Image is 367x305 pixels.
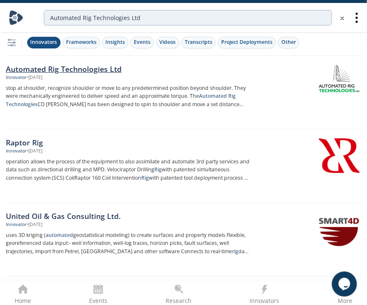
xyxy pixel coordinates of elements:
[199,92,236,99] strong: Automated Rig
[6,130,361,203] a: Raptor Rig Innovator •[DATE] operation allows the process of the equipment to also assimilate and...
[105,38,125,46] div: Insights
[102,37,128,48] button: Insights
[6,84,250,109] p: stop at shoulder, recognize shoulder or move to any predetermined position beyond shoulder. They ...
[319,212,360,253] img: United Oil & Gas Consulting Ltd.
[6,74,27,81] div: Innovator
[319,65,360,92] img: Automated Rig Technologies Ltd
[27,74,42,81] div: • [DATE]
[27,37,61,48] button: Innovators
[44,10,332,25] input: Advanced Search
[6,101,38,108] strong: Technologies
[6,158,250,183] p: operation allows the process of the equipment to also assimilate and automate 3rd party services ...
[232,248,238,255] strong: rig
[6,221,27,228] div: Innovator
[6,64,250,74] div: Automated Rig Technologies Ltd
[6,203,361,277] a: United Oil & Gas Consulting Ltd. Innovator •[DATE] uses 3D kriging (automatedgeostatistical model...
[27,221,42,228] div: • [DATE]
[6,56,361,130] a: Automated Rig Technologies Ltd Innovator •[DATE] stop at shoulder, recognize shoulder or move to ...
[27,148,42,155] div: • [DATE]
[63,37,100,48] button: Frameworks
[319,138,360,173] img: Raptor Rig
[141,174,149,181] strong: Rig
[6,211,250,221] div: United Oil & Gas Consulting Ltd.
[6,148,27,155] div: Innovator
[31,38,57,46] div: Innovators
[160,38,176,46] div: Videos
[218,37,276,48] button: Project Deployments
[46,231,73,239] strong: automated
[221,38,273,46] div: Project Deployments
[278,37,299,48] button: Other
[134,38,150,46] div: Events
[9,10,23,25] img: Home
[66,38,97,46] div: Frameworks
[130,37,154,48] button: Events
[156,37,179,48] button: Videos
[332,272,359,297] iframe: chat widget
[185,38,212,46] div: Transcripts
[281,38,296,46] div: Other
[181,37,216,48] button: Transcripts
[6,231,250,256] p: uses 3D kriging ( geostatistical modeling) to create surfaces and property models Flexible, geore...
[6,137,250,148] div: Raptor Rig
[154,166,162,173] strong: Rig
